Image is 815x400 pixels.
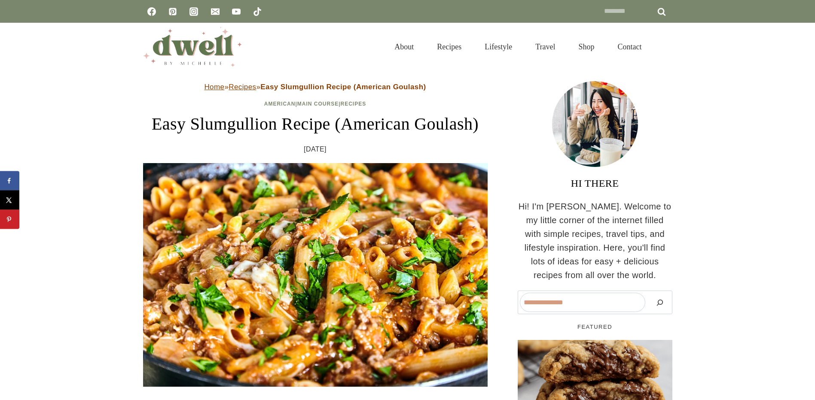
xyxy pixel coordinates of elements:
[264,101,366,107] span: | |
[264,101,296,107] a: American
[143,163,488,387] img: Slumgullion on a plate
[606,33,653,61] a: Contact
[164,3,181,20] a: Pinterest
[204,83,426,91] span: » »
[524,33,567,61] a: Travel
[518,200,672,282] p: Hi! I'm [PERSON_NAME]. Welcome to my little corner of the internet filled with simple recipes, tr...
[297,101,339,107] a: Main Course
[383,33,653,61] nav: Primary Navigation
[228,3,245,20] a: YouTube
[185,3,202,20] a: Instagram
[518,323,672,331] h5: FEATURED
[229,83,256,91] a: Recipes
[249,3,266,20] a: TikTok
[204,83,224,91] a: Home
[341,101,366,107] a: Recipes
[383,33,425,61] a: About
[143,3,160,20] a: Facebook
[518,176,672,191] h3: HI THERE
[304,144,327,155] time: [DATE]
[473,33,524,61] a: Lifestyle
[650,293,670,312] button: Search
[207,3,224,20] a: Email
[260,83,426,91] strong: Easy Slumgullion Recipe (American Goulash)
[658,39,672,54] button: View Search Form
[567,33,606,61] a: Shop
[425,33,473,61] a: Recipes
[143,111,488,137] h1: Easy Slumgullion Recipe (American Goulash)
[143,27,242,67] img: DWELL by michelle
